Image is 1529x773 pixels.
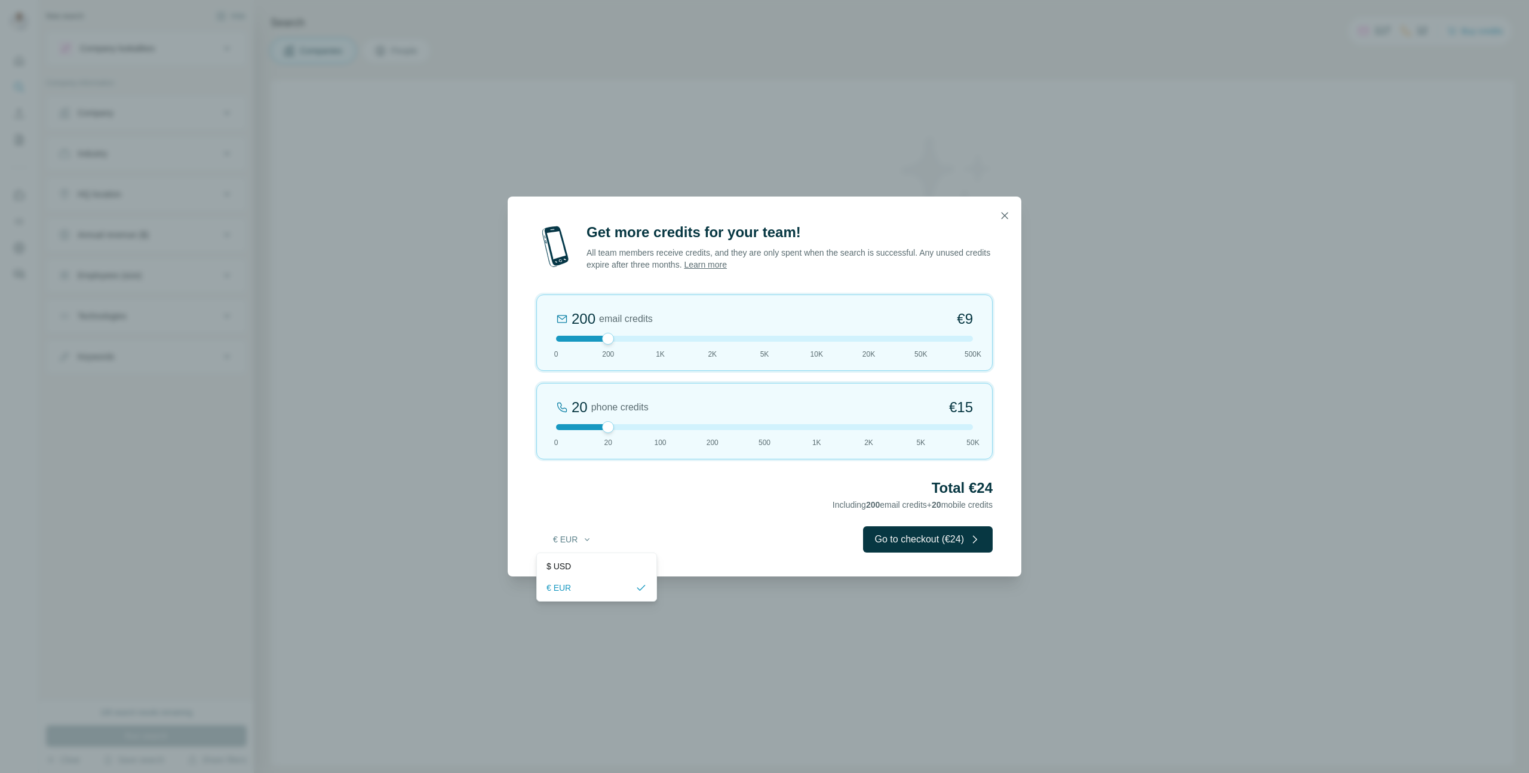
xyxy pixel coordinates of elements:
h2: Total €24 [536,478,993,498]
span: 2K [708,349,717,360]
span: 20 [604,437,612,448]
span: 0 [554,349,558,360]
span: 1K [812,437,821,448]
span: 20 [932,500,941,510]
a: Learn more [684,260,727,269]
span: 50K [914,349,927,360]
button: Go to checkout (€24) [863,526,993,553]
span: 10K [810,349,823,360]
span: 5K [916,437,925,448]
div: 200 [572,309,595,329]
span: email credits [599,312,653,326]
span: 200 [602,349,614,360]
p: All team members receive credits, and they are only spent when the search is successful. Any unus... [587,247,993,271]
span: $ USD [546,560,571,572]
span: 500K [965,349,981,360]
span: €9 [957,309,973,329]
span: 20K [862,349,875,360]
span: 200 [707,437,719,448]
span: phone credits [591,400,649,415]
span: 50K [966,437,979,448]
span: €15 [949,398,973,417]
span: Including email credits + mobile credits [833,500,993,510]
span: 100 [654,437,666,448]
img: mobile-phone [536,223,575,271]
button: € EUR [545,529,600,550]
span: 5K [760,349,769,360]
span: 200 [866,500,880,510]
span: 0 [554,437,558,448]
span: 1K [656,349,665,360]
span: 2K [864,437,873,448]
div: 20 [572,398,588,417]
span: 500 [759,437,770,448]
